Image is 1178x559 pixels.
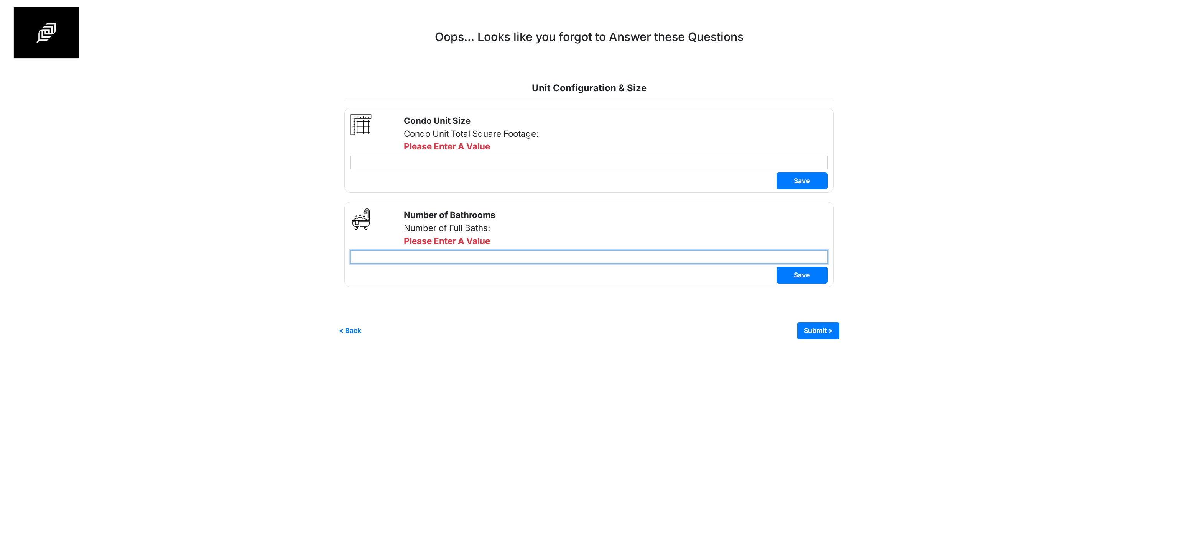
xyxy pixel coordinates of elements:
button: < Back [339,322,362,339]
span: Please Enter A Value [404,141,490,151]
img: spp logo [14,7,79,58]
button: Save [777,172,828,189]
span: Please Enter A Value [404,236,490,246]
button: Submit > [797,322,839,339]
button: Save [777,267,828,284]
a: Number of Bathrooms [404,210,495,220]
div: Number of Full Baths: [404,221,827,234]
img: full_bath_QgFCe26.png [350,208,372,230]
img: condo_size.png [350,114,372,135]
b: Unit Configuration & Size [532,82,647,93]
a: Condo Unit Size [404,115,471,126]
div: Condo Unit Total Square Footage: [404,127,827,140]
